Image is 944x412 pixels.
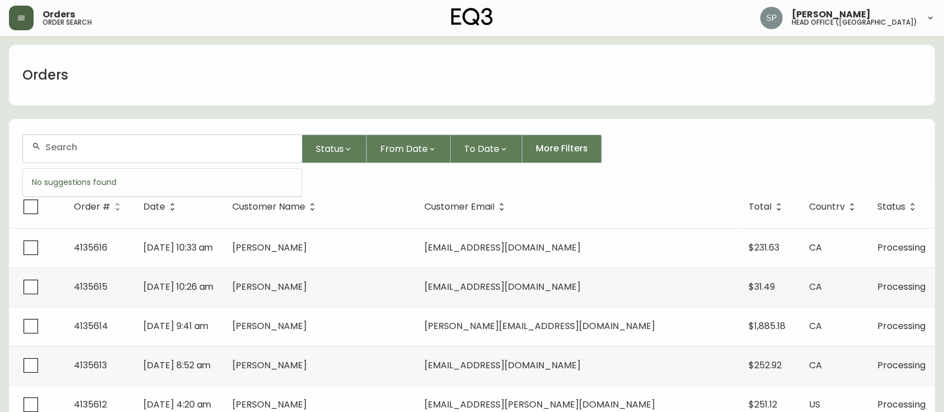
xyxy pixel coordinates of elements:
[74,280,108,293] span: 4135615
[877,359,926,372] span: Processing
[809,241,822,254] span: CA
[809,359,822,372] span: CA
[380,142,428,156] span: From Date
[749,202,786,212] span: Total
[749,320,786,332] span: $1,885.18
[302,135,367,163] button: Status
[316,142,344,156] span: Status
[23,169,302,196] div: No suggestions found
[877,320,926,332] span: Processing
[22,66,68,85] h1: Orders
[809,280,822,293] span: CA
[877,203,905,210] span: Status
[792,19,917,26] h5: head office ([GEOGRAPHIC_DATA])
[143,398,212,411] span: [DATE] 4:20 am
[749,280,775,293] span: $31.49
[143,202,180,212] span: Date
[143,203,165,210] span: Date
[424,202,509,212] span: Customer Email
[424,359,581,372] span: [EMAIL_ADDRESS][DOMAIN_NAME]
[877,280,926,293] span: Processing
[809,320,822,332] span: CA
[464,142,499,156] span: To Date
[424,280,581,293] span: [EMAIL_ADDRESS][DOMAIN_NAME]
[424,398,655,411] span: [EMAIL_ADDRESS][PERSON_NAME][DOMAIN_NAME]
[367,135,451,163] button: From Date
[877,398,926,411] span: Processing
[232,359,307,372] span: [PERSON_NAME]
[792,10,871,19] span: [PERSON_NAME]
[424,203,494,210] span: Customer Email
[43,10,75,19] span: Orders
[809,398,820,411] span: US
[143,359,211,372] span: [DATE] 8:52 am
[451,8,493,26] img: logo
[536,142,588,155] span: More Filters
[749,398,777,411] span: $251.12
[424,241,581,254] span: [EMAIL_ADDRESS][DOMAIN_NAME]
[74,320,108,332] span: 4135614
[809,203,845,210] span: Country
[424,320,655,332] span: [PERSON_NAME][EMAIL_ADDRESS][DOMAIN_NAME]
[749,203,772,210] span: Total
[749,241,779,254] span: $231.63
[232,320,307,332] span: [PERSON_NAME]
[74,241,108,254] span: 4135616
[74,202,125,212] span: Order #
[877,241,926,254] span: Processing
[74,359,107,372] span: 4135613
[522,135,602,163] button: More Filters
[45,142,293,152] input: Search
[232,203,305,210] span: Customer Name
[143,320,209,332] span: [DATE] 9:41 am
[232,241,307,254] span: [PERSON_NAME]
[43,19,92,26] h5: order search
[74,398,107,411] span: 4135612
[809,202,859,212] span: Country
[232,398,307,411] span: [PERSON_NAME]
[749,359,782,372] span: $252.92
[232,202,320,212] span: Customer Name
[143,241,213,254] span: [DATE] 10:33 am
[451,135,522,163] button: To Date
[760,7,783,29] img: 0cb179e7bf3690758a1aaa5f0aafa0b4
[232,280,307,293] span: [PERSON_NAME]
[143,280,214,293] span: [DATE] 10:26 am
[74,203,110,210] span: Order #
[877,202,920,212] span: Status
